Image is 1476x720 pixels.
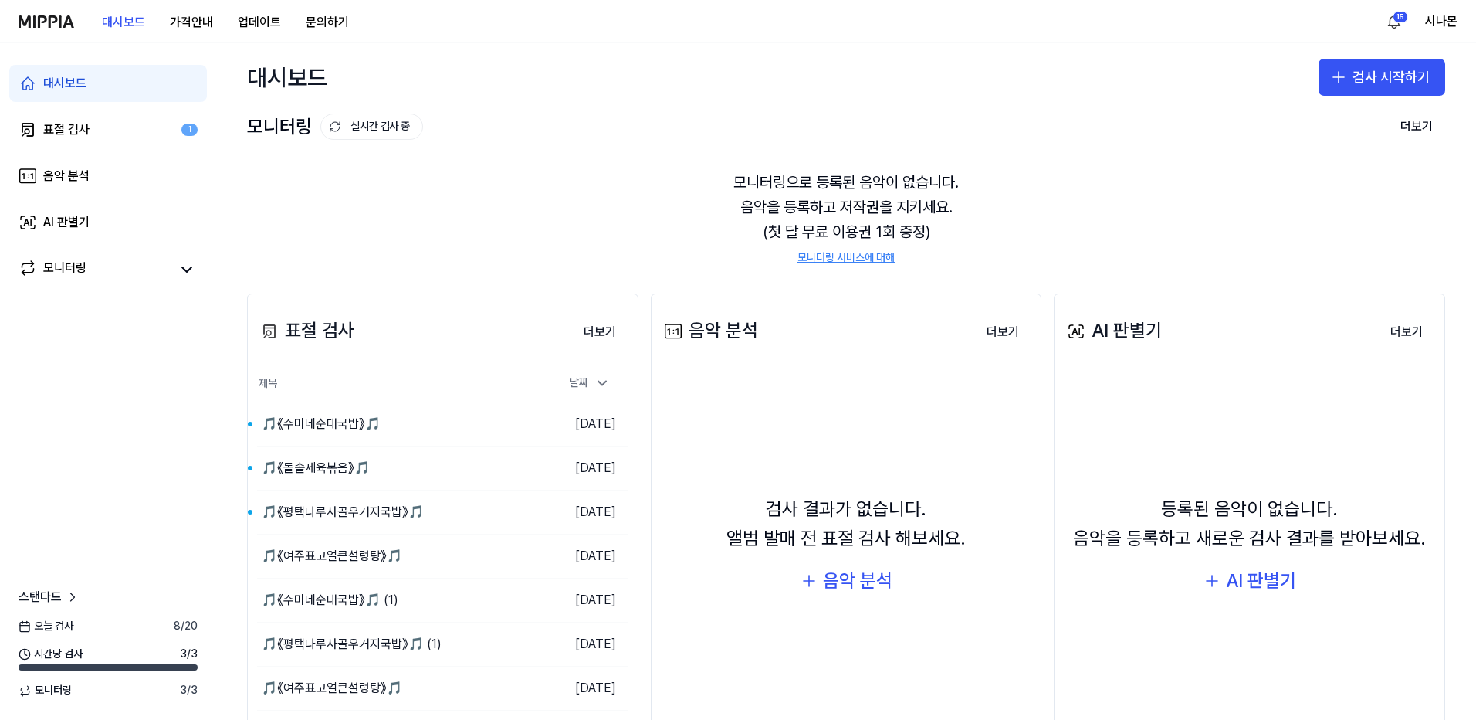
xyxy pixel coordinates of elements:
a: 표절 검사1 [9,111,207,148]
a: 스탠다드 [19,588,80,606]
div: 날짜 [564,371,616,396]
div: 🎵《수미네순대국밥》🎵 (1) [262,591,398,610]
div: 🎵《여주표고얼큰설렁탕》🎵 [262,679,402,698]
button: 업데이트 [225,7,293,38]
th: 제목 [257,365,536,402]
div: 🎵《여주표고얼큰설렁탕》🎵 [262,547,402,565]
button: 검사 시작하기 [1319,59,1445,96]
td: [DATE] [536,579,628,623]
button: 대시보드 [90,7,157,38]
td: [DATE] [536,667,628,711]
td: [DATE] [536,535,628,579]
span: 오늘 검사 [19,619,73,634]
a: 모니터링 서비스에 대해 [797,250,895,266]
button: 알림15 [1382,9,1407,34]
div: 🎵《평택나루사골우거지국밥》🎵 [262,503,424,521]
a: AI 판별기 [9,204,207,241]
div: 음악 분석 [823,566,892,596]
a: 음악 분석 [9,158,207,195]
button: 문의하기 [293,7,361,38]
a: 업데이트 [225,1,293,43]
td: [DATE] [536,402,628,447]
span: 모니터링 [19,683,72,698]
div: 모니터링 [247,112,423,141]
span: 3 / 3 [180,683,198,698]
img: logo [19,15,74,28]
div: 🎵《수미네순대국밥》🎵 [262,415,381,433]
button: 실시간 검사 중 [320,114,423,140]
button: 더보기 [1378,317,1435,348]
td: [DATE] [536,447,628,491]
div: 15 [1393,11,1408,23]
button: 더보기 [974,317,1031,348]
div: AI 판별기 [43,213,90,232]
div: 등록된 음악이 없습니다. 음악을 등록하고 새로운 검사 결과를 받아보세요. [1073,494,1426,554]
span: 3 / 3 [180,647,198,662]
span: 시간당 검사 [19,647,83,662]
div: 대시보드 [43,74,86,93]
td: [DATE] [536,491,628,535]
div: 🎵《돌솥제육볶음》🎵 [262,459,370,477]
div: 음악 분석 [661,316,758,345]
a: 더보기 [571,315,628,348]
span: 8 / 20 [174,619,198,634]
a: 대시보드 [9,65,207,102]
div: 검사 결과가 없습니다. 앨범 발매 전 표절 검사 해보세요. [726,494,966,554]
td: [DATE] [536,623,628,667]
span: 스탠다드 [19,588,62,606]
img: 알림 [1385,12,1403,31]
button: 음악 분석 [800,566,892,596]
div: 표절 검사 [43,121,90,139]
button: 더보기 [1388,111,1445,142]
div: AI 판별기 [1226,566,1296,596]
div: 대시보드 [247,59,327,96]
a: 더보기 [974,315,1031,348]
div: 표절 검사 [257,316,354,345]
div: 음악 분석 [43,167,90,185]
button: 시나몬 [1425,12,1457,31]
a: 더보기 [1378,315,1435,348]
button: 더보기 [571,317,628,348]
div: 모니터링으로 등록된 음악이 없습니다. 음악을 등록하고 저작권을 지키세요. (첫 달 무료 이용권 1회 증정) [247,151,1445,284]
button: 가격안내 [157,7,225,38]
div: AI 판별기 [1064,316,1162,345]
a: 모니터링 [19,259,170,280]
div: 1 [181,124,198,137]
div: 모니터링 [43,259,86,280]
div: 🎵《평택나루사골우거지국밥》🎵 (1) [262,635,442,654]
button: AI 판별기 [1203,566,1296,596]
